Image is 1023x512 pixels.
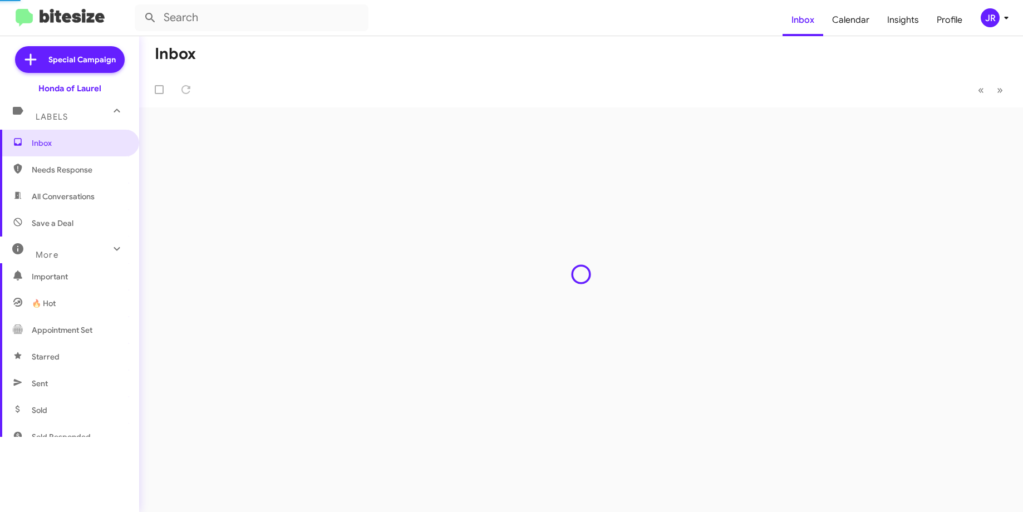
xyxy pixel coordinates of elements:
[32,191,95,202] span: All Conversations
[36,112,68,122] span: Labels
[972,78,1010,101] nav: Page navigation example
[15,46,125,73] a: Special Campaign
[38,83,101,94] div: Honda of Laurel
[32,137,126,149] span: Inbox
[981,8,1000,27] div: JR
[32,378,48,389] span: Sent
[971,8,1011,27] button: JR
[928,4,971,36] a: Profile
[971,78,991,101] button: Previous
[32,298,56,309] span: 🔥 Hot
[32,164,126,175] span: Needs Response
[48,54,116,65] span: Special Campaign
[32,271,126,282] span: Important
[135,4,368,31] input: Search
[878,4,928,36] a: Insights
[978,83,984,97] span: «
[823,4,878,36] a: Calendar
[32,324,92,336] span: Appointment Set
[32,218,73,229] span: Save a Deal
[32,351,60,362] span: Starred
[155,45,196,63] h1: Inbox
[32,431,91,442] span: Sold Responded
[783,4,823,36] a: Inbox
[990,78,1010,101] button: Next
[36,250,58,260] span: More
[997,83,1003,97] span: »
[32,405,47,416] span: Sold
